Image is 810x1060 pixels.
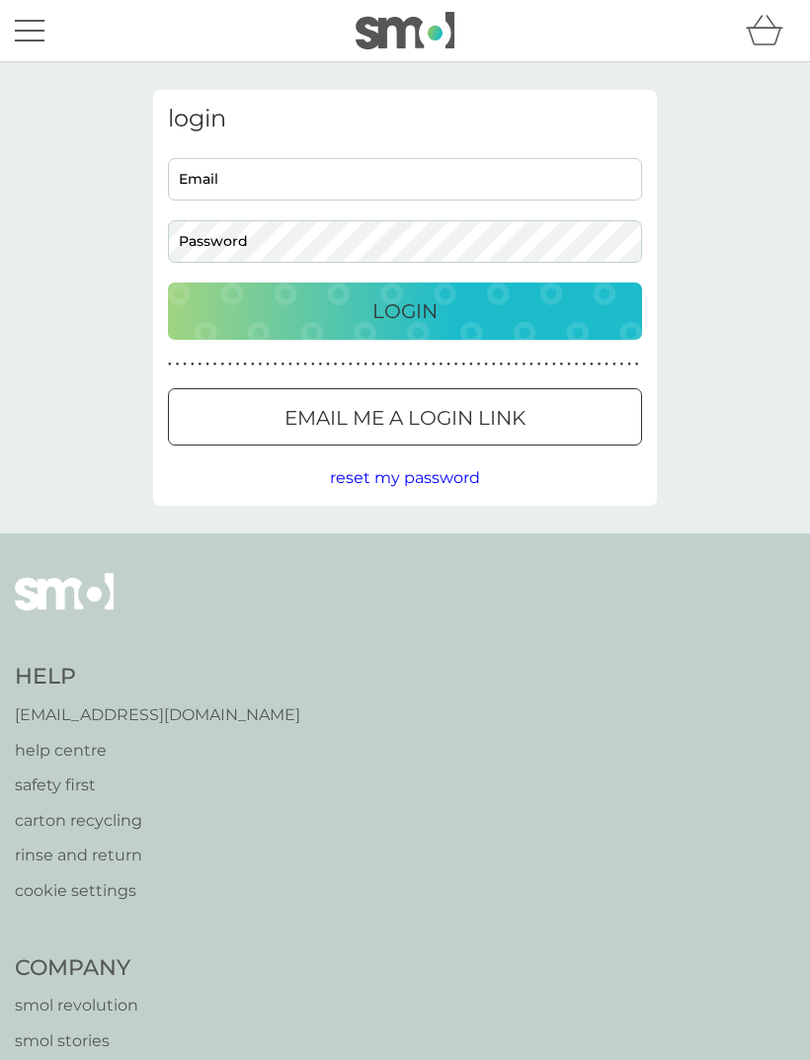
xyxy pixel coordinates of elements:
p: ● [274,360,278,369]
button: Email me a login link [168,388,642,446]
p: ● [394,360,398,369]
h4: Help [15,662,300,693]
p: ● [424,360,428,369]
p: ● [228,360,232,369]
div: basket [746,11,795,50]
p: ● [560,360,564,369]
p: ● [567,360,571,369]
p: ● [409,360,413,369]
p: ● [341,360,345,369]
h4: Company [15,953,226,984]
p: ● [364,360,367,369]
p: ● [469,360,473,369]
p: ● [236,360,240,369]
a: rinse and return [15,843,300,868]
p: ● [168,360,172,369]
p: ● [386,360,390,369]
p: ● [371,360,375,369]
img: smol [15,573,114,640]
p: ● [357,360,361,369]
p: ● [598,360,602,369]
p: ● [544,360,548,369]
p: ● [432,360,436,369]
p: ● [176,360,180,369]
a: smol stories [15,1028,226,1054]
p: ● [183,360,187,369]
p: ● [552,360,556,369]
p: ● [319,360,323,369]
p: ● [477,360,481,369]
p: ● [620,360,624,369]
p: ● [199,360,202,369]
p: ● [627,360,631,369]
p: ● [266,360,270,369]
button: menu [15,12,44,49]
p: ● [349,360,353,369]
p: ● [243,360,247,369]
p: ● [635,360,639,369]
p: ● [259,360,263,369]
p: ● [500,360,504,369]
p: ● [379,360,383,369]
p: ● [296,360,300,369]
p: ● [612,360,616,369]
p: ● [440,360,444,369]
p: Email me a login link [284,402,526,434]
a: safety first [15,773,300,798]
p: ● [191,360,195,369]
span: reset my password [330,468,480,487]
button: reset my password [330,465,480,491]
a: [EMAIL_ADDRESS][DOMAIN_NAME] [15,702,300,728]
a: smol revolution [15,993,226,1019]
p: ● [213,360,217,369]
p: ● [507,360,511,369]
p: ● [454,360,458,369]
p: ● [515,360,519,369]
p: ● [417,360,421,369]
p: ● [590,360,594,369]
a: carton recycling [15,808,300,834]
a: help centre [15,738,300,764]
p: ● [334,360,338,369]
h3: login [168,105,642,133]
p: ● [582,360,586,369]
p: ● [205,360,209,369]
p: ● [401,360,405,369]
p: ● [537,360,541,369]
p: ● [288,360,292,369]
p: ● [326,360,330,369]
p: ● [281,360,284,369]
p: Login [372,295,438,327]
img: smol [356,12,454,49]
p: ● [461,360,465,369]
p: ● [303,360,307,369]
p: ● [311,360,315,369]
p: ● [529,360,533,369]
p: ● [575,360,579,369]
p: ● [484,360,488,369]
button: Login [168,283,642,340]
a: cookie settings [15,878,300,904]
p: ● [605,360,608,369]
p: ● [492,360,496,369]
p: ● [522,360,526,369]
p: ● [220,360,224,369]
p: ● [446,360,450,369]
p: ● [251,360,255,369]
